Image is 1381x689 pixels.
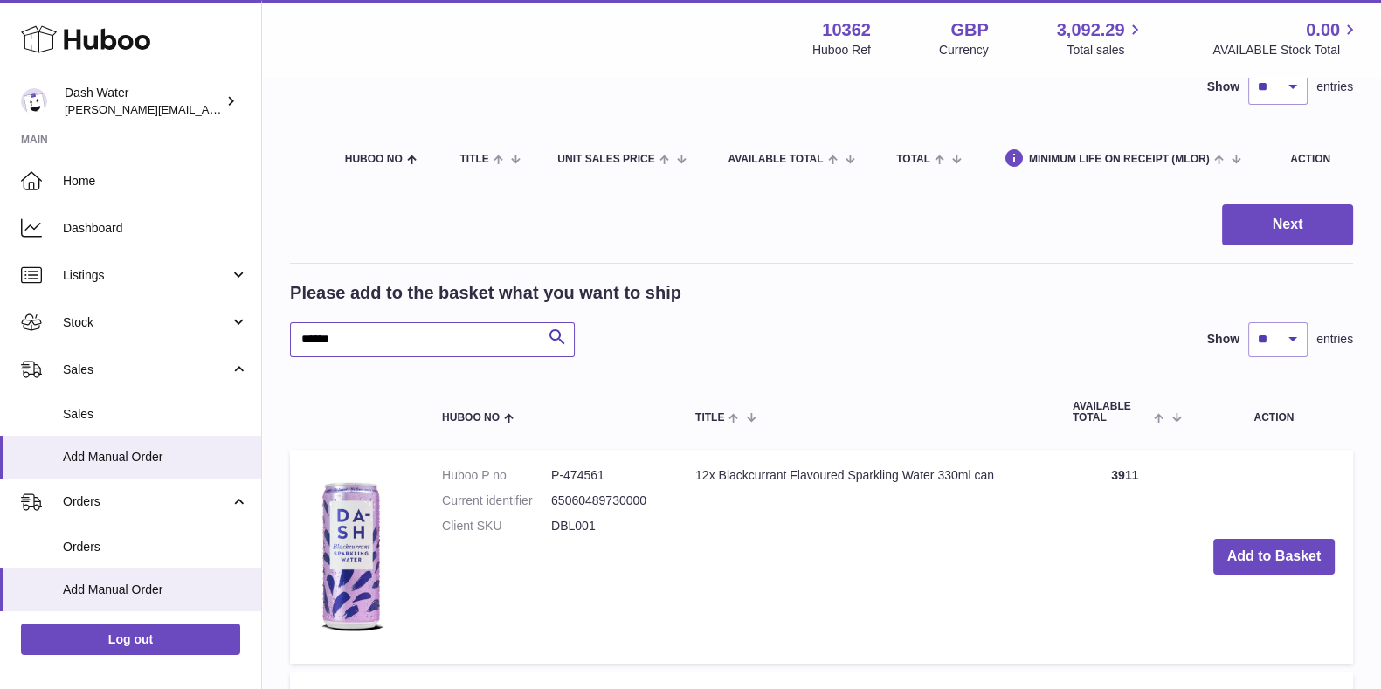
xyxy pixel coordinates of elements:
dt: Current identifier [442,493,551,509]
span: Add Manual Order [63,449,248,465]
span: Minimum Life On Receipt (MLOR) [1029,154,1210,165]
label: Show [1207,331,1239,348]
dd: DBL001 [551,518,660,534]
dd: 65060489730000 [551,493,660,509]
th: Action [1195,383,1353,441]
strong: GBP [950,18,988,42]
span: Sales [63,406,248,423]
span: Stock [63,314,230,331]
dd: P-474561 [551,467,660,484]
button: Add to Basket [1213,539,1336,575]
span: Total [896,154,930,165]
h2: Please add to the basket what you want to ship [290,281,681,305]
span: entries [1316,331,1353,348]
strong: 10362 [822,18,871,42]
span: AVAILABLE Total [728,154,823,165]
span: Home [63,173,248,189]
dt: Client SKU [442,518,551,534]
span: entries [1316,79,1353,95]
dt: Huboo P no [442,467,551,484]
span: Sales [63,362,230,378]
span: Listings [63,267,230,284]
div: Huboo Ref [812,42,871,59]
td: 3911 [1055,450,1195,664]
span: Huboo no [345,154,403,165]
a: 3,092.29 Total sales [1057,18,1145,59]
span: AVAILABLE Total [1073,401,1150,424]
span: 3,092.29 [1057,18,1125,42]
span: Add Manual Order [63,582,248,598]
div: Action [1290,154,1336,165]
span: Title [695,412,724,424]
span: 0.00 [1306,18,1340,42]
span: Orders [63,493,230,510]
div: Dash Water [65,85,222,118]
div: Currency [939,42,989,59]
span: [PERSON_NAME][EMAIL_ADDRESS][DOMAIN_NAME] [65,102,350,116]
img: 12x Blackcurrant Flavoured Sparkling Water 330ml can [307,467,395,642]
span: AVAILABLE Stock Total [1212,42,1360,59]
label: Show [1207,79,1239,95]
span: Unit Sales Price [557,154,654,165]
button: Next [1222,204,1353,245]
span: Orders [63,539,248,555]
span: Total sales [1067,42,1144,59]
a: Log out [21,624,240,655]
a: 0.00 AVAILABLE Stock Total [1212,18,1360,59]
span: Dashboard [63,220,248,237]
span: Title [459,154,488,165]
td: 12x Blackcurrant Flavoured Sparkling Water 330ml can [678,450,1055,664]
span: Huboo no [442,412,500,424]
img: james@dash-water.com [21,88,47,114]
